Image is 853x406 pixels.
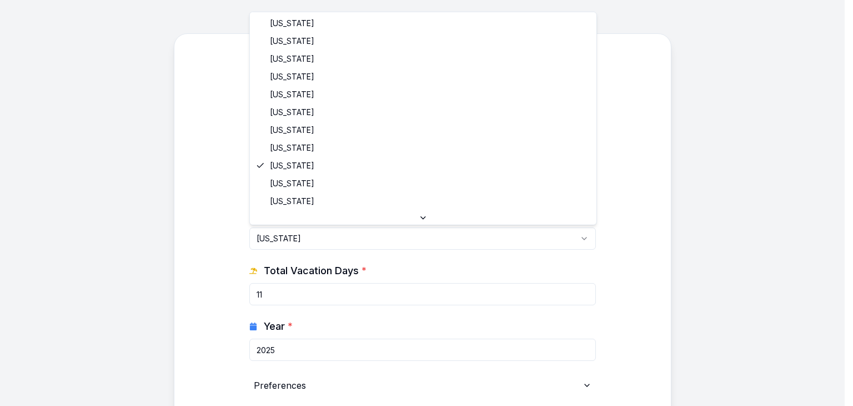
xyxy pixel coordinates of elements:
[270,107,314,118] span: [US_STATE]
[270,53,314,65] span: [US_STATE]
[270,125,314,136] span: [US_STATE]
[270,196,314,207] span: [US_STATE]
[270,18,314,29] span: [US_STATE]
[270,89,314,100] span: [US_STATE]
[270,142,314,154] span: [US_STATE]
[270,71,314,82] span: [US_STATE]
[270,160,314,171] span: [US_STATE]
[270,36,314,47] span: [US_STATE]
[270,178,314,189] span: [US_STATE]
